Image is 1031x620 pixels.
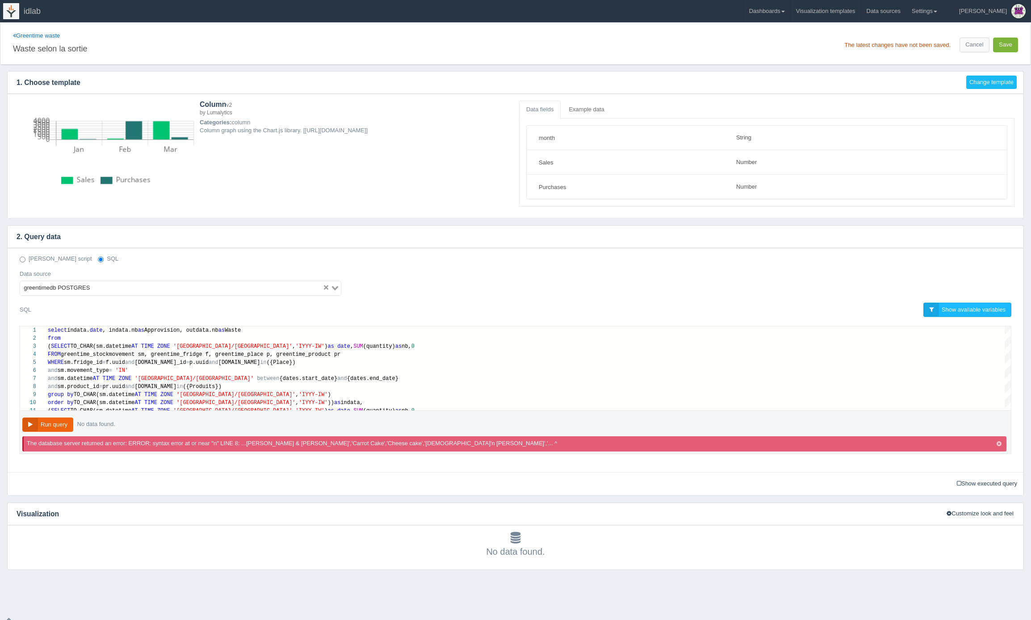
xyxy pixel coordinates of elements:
span: sm.datetime [58,375,93,382]
span: as [395,408,402,414]
div: 1 [20,326,36,334]
div: No data found. [17,532,1014,558]
label: SQL [98,255,118,263]
span: as [334,400,340,406]
span: (quantity) [363,408,395,414]
span: , [296,392,299,398]
button: Clear Selected [324,284,328,292]
span: AT [131,408,138,414]
span: '[GEOGRAPHIC_DATA]/[GEOGRAPHIC_DATA]' [176,392,295,398]
div: No data found. [75,418,117,431]
span: SUM [353,408,363,414]
span: , [350,408,353,414]
span: [DOMAIN_NAME] [134,384,176,390]
input: Field name [533,155,724,170]
a: Data fields [519,101,561,119]
span: and [48,384,58,390]
input: Field name [533,179,724,194]
span: group [48,392,64,398]
span: in [176,384,183,390]
a: Show executed query [954,477,1020,491]
span: nb, [402,408,411,414]
span: '[GEOGRAPHIC_DATA]/[GEOGRAPHIC_DATA]' [173,408,292,414]
div: 2 [20,334,36,342]
span: pr.uuid [102,384,125,390]
span: as [395,343,402,350]
label: SQL [20,303,31,317]
button: Run query [22,418,73,432]
strong: Categories: [200,119,232,126]
span: ZONE [160,400,173,406]
span: by [67,392,73,398]
div: 3 [20,342,36,350]
span: date [337,343,350,350]
input: Field name [533,130,724,145]
span: = [99,384,102,390]
span: between [257,375,279,382]
label: Data source [20,270,51,278]
span: , [292,408,295,414]
span: , [292,343,295,350]
span: Show available variables [942,306,1006,313]
span: as [138,327,144,333]
span: = [102,359,105,366]
div: 9 [20,391,36,399]
span: ZONE [157,343,170,350]
span: TIME [141,343,154,350]
input: SQL [98,257,104,262]
span: in [260,359,266,366]
span: sm.movement_type [58,367,109,374]
span: 0 [411,343,415,350]
span: ( [48,408,51,414]
img: logo-icon-white-65218e21b3e149ebeb43c0d521b2b0920224ca4d96276e4423216f8668933697.png [3,3,19,19]
span: indata, [340,400,363,406]
span: '[GEOGRAPHIC_DATA]/[GEOGRAPHIC_DATA]' [173,343,292,350]
input: Chart title [13,40,512,55]
span: SUM [353,343,363,350]
a: Example data [562,101,612,119]
label: [PERSON_NAME] script [20,255,92,263]
a: Show available variables [923,303,1011,317]
small: v2 [226,102,232,108]
span: date [90,327,103,333]
span: date [337,408,350,414]
span: (quantity) [363,343,395,350]
span: 0 [411,408,415,414]
span: 'IN' [115,367,128,374]
span: reentime_place p, greentime_product pr [218,351,341,358]
span: , [296,400,299,406]
span: TO_CHAR(sm.datetime [74,400,135,406]
a: Greentime waste [13,32,60,39]
span: TIME [102,375,115,382]
div: 6 [20,367,36,375]
div: column [200,101,512,190]
span: and [209,359,218,366]
span: AT [134,392,141,398]
span: [DOMAIN_NAME] [218,359,260,366]
span: [DOMAIN_NAME]_id [134,359,186,366]
span: SELECT [51,343,70,350]
div: Search for option [20,281,341,296]
span: idlab [24,7,41,16]
span: = [186,359,189,366]
div: 10 [20,399,36,407]
span: WHERE [48,359,64,366]
h4: 1. Choose template [8,72,960,94]
span: 'IYYY-IW' [299,392,328,398]
small: by Lumalytics [200,110,232,116]
span: FROM [48,351,61,358]
span: '[GEOGRAPHIC_DATA]/[GEOGRAPHIC_DATA]' [134,375,253,382]
span: as [328,408,334,414]
div: 5 [20,359,36,367]
div: 4 [20,350,36,359]
span: ZONE [160,392,173,398]
span: )) [328,400,334,406]
span: from [48,335,61,342]
span: order [48,400,64,406]
span: ({Place}) [267,359,296,366]
span: ) [328,392,331,398]
span: {dates.start_date} [280,375,338,382]
input: Search for option [93,283,322,294]
span: TIME [144,400,157,406]
button: Change template [966,76,1017,89]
